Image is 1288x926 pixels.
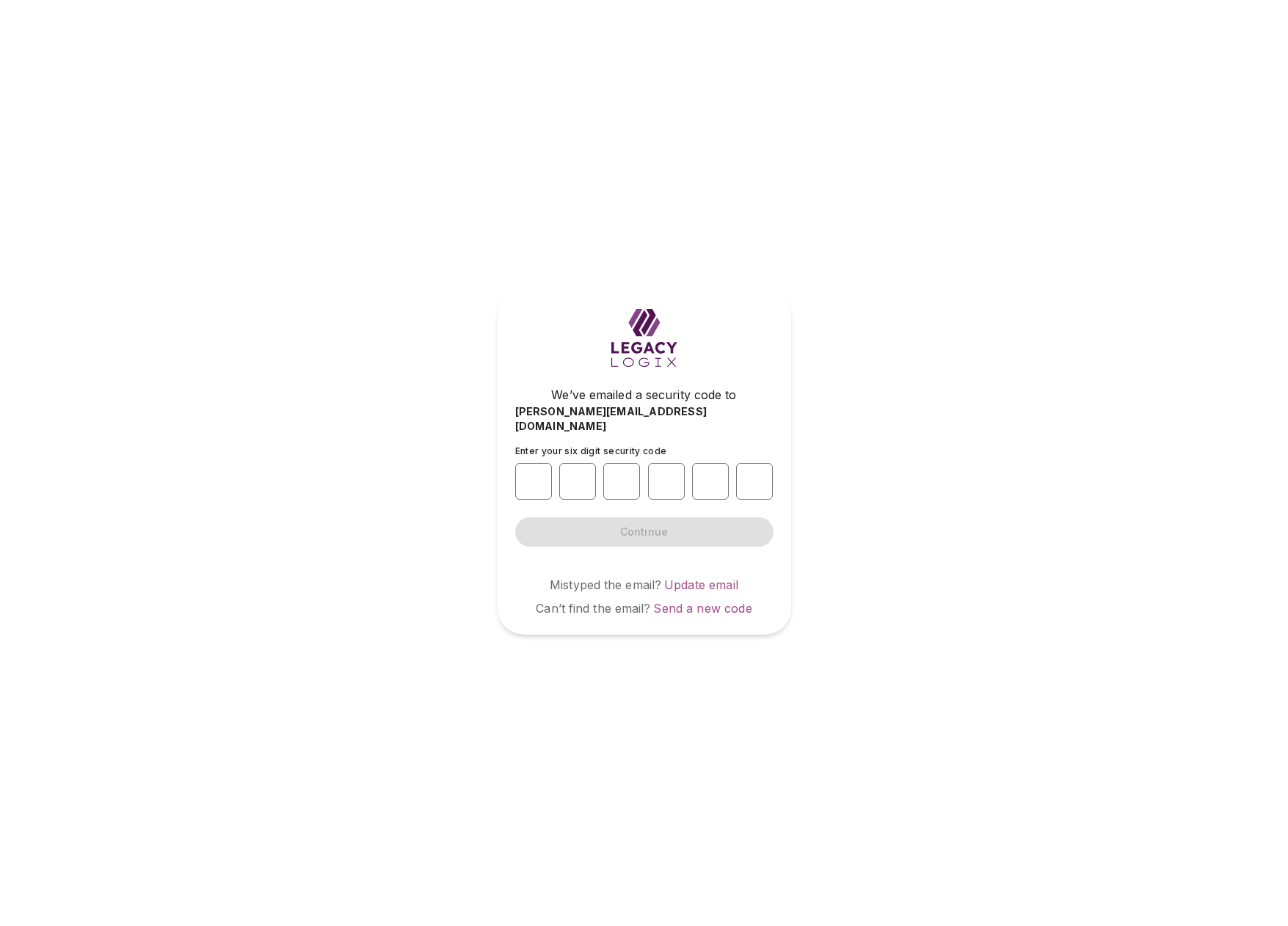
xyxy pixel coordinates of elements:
span: Mistyped the email? [550,577,661,592]
span: [PERSON_NAME][EMAIL_ADDRESS][DOMAIN_NAME] [515,404,774,434]
span: Enter your six digit security code [515,445,667,456]
a: Update email [664,577,738,592]
span: We’ve emailed a security code to [551,386,736,404]
a: Send a new code [653,601,752,616]
span: Can’t find the email? [536,601,650,616]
